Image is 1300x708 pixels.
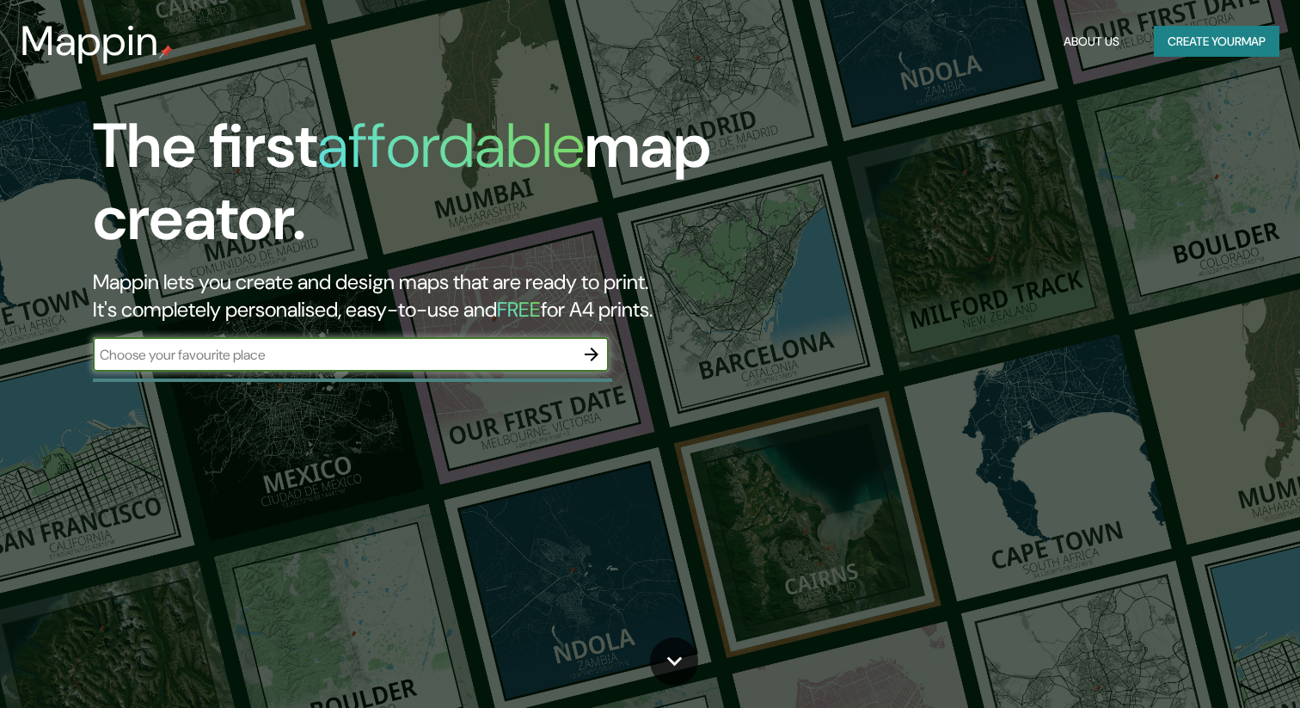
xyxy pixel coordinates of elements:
[1154,26,1279,58] button: Create yourmap
[317,106,585,186] h1: affordable
[497,296,541,323] h5: FREE
[93,268,743,323] h2: Mappin lets you create and design maps that are ready to print. It's completely personalised, eas...
[159,45,173,58] img: mappin-pin
[93,345,574,365] input: Choose your favourite place
[1147,641,1281,689] iframe: Help widget launcher
[93,110,743,268] h1: The first map creator.
[1057,26,1126,58] button: About Us
[21,17,159,65] h3: Mappin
